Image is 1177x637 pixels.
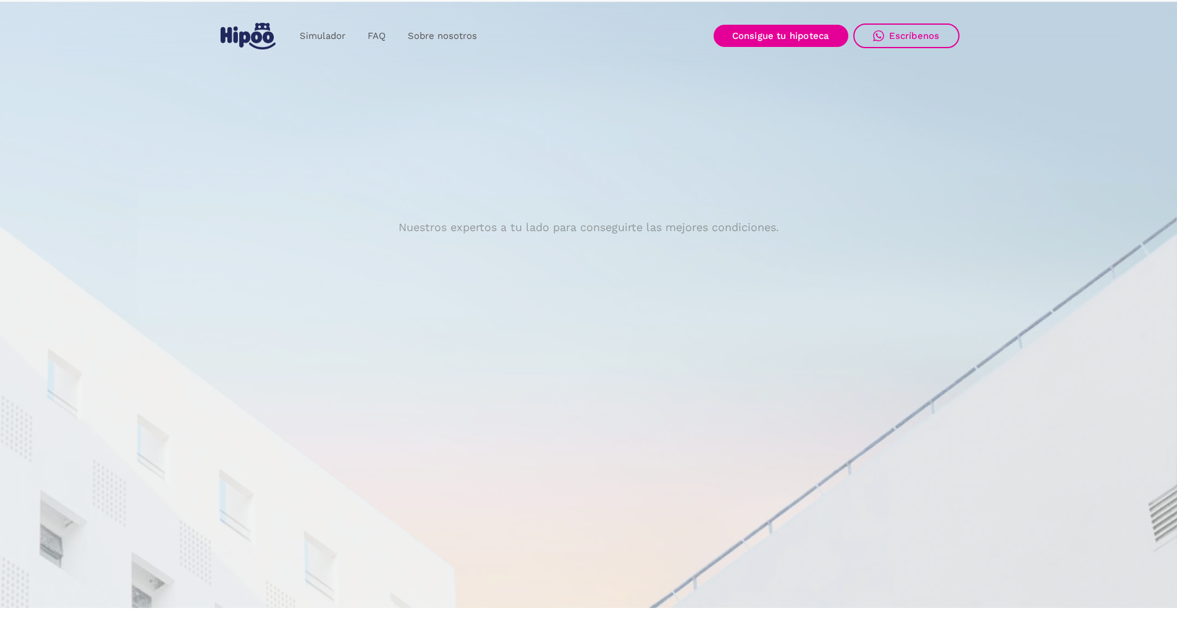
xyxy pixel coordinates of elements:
[356,24,397,48] a: FAQ
[218,18,279,54] a: home
[714,25,848,47] a: Consigue tu hipoteca
[289,24,356,48] a: Simulador
[399,222,779,232] p: Nuestros expertos a tu lado para conseguirte las mejores condiciones.
[397,24,488,48] a: Sobre nosotros
[889,30,940,41] div: Escríbenos
[853,23,960,48] a: Escríbenos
